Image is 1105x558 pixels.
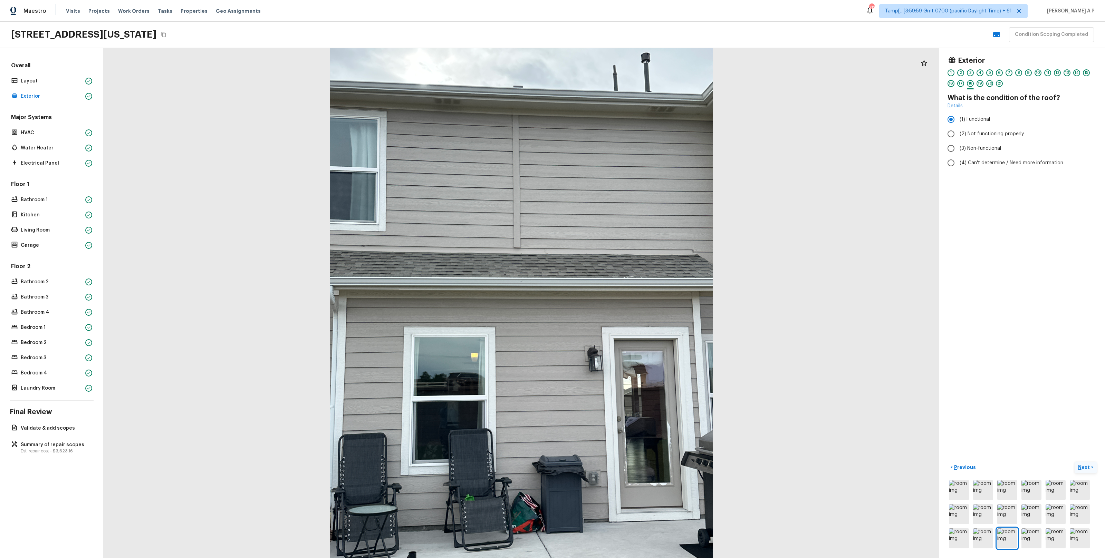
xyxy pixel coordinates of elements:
[960,130,1024,137] span: (2) Not functioning properly
[949,504,969,524] img: room img
[1064,69,1070,76] div: 13
[960,159,1063,166] span: (4) Can't determine / Need more information
[996,80,1003,87] div: 21
[1073,69,1080,76] div: 14
[1046,480,1066,500] img: room img
[21,78,83,85] p: Layout
[10,263,94,272] h5: Floor 2
[21,448,89,454] p: Est. repair cost -
[21,145,83,151] p: Water Heater
[158,9,172,13] span: Tasks
[997,528,1017,548] img: room img
[953,464,976,471] p: Previous
[973,480,993,500] img: room img
[977,69,983,76] div: 4
[10,62,94,71] h5: Overall
[948,94,1097,102] h4: What is the condition of the roof?
[1054,69,1061,76] div: 12
[967,80,974,87] div: 18
[1070,504,1090,524] img: room img
[957,69,964,76] div: 2
[949,528,969,548] img: room img
[1083,69,1090,76] div: 15
[869,4,874,11] div: 713
[159,30,168,39] button: Copy Address
[1035,69,1041,76] div: 10
[948,462,979,473] button: <Previous
[1021,504,1041,524] img: room img
[948,80,954,87] div: 16
[997,480,1017,500] img: room img
[885,8,1012,14] span: Tamp[…]3:59:59 Gmt 0700 (pacific Daylight Time) + 61
[21,294,83,301] p: Bathroom 3
[21,129,83,136] p: HVAC
[996,69,1003,76] div: 6
[1078,464,1091,471] p: Next
[21,425,89,432] p: Validate & add scopes
[66,8,80,14] span: Visits
[1075,462,1097,473] button: Next>
[997,504,1017,524] img: room img
[21,242,83,249] p: Garage
[977,80,983,87] div: 19
[1021,528,1041,548] img: room img
[960,145,1001,152] span: (3) Non-functional
[21,212,83,218] p: Kitchen
[986,69,993,76] div: 5
[21,196,83,203] p: Bathroom 1
[21,278,83,285] p: Bathroom 2
[10,408,94,417] h4: Final Review
[967,69,974,76] div: 3
[21,93,83,100] p: Exterior
[21,309,83,316] p: Bathroom 4
[23,8,46,14] span: Maestro
[21,160,83,167] p: Electrical Panel
[1070,528,1090,548] img: room img
[1025,69,1032,76] div: 9
[957,80,964,87] div: 17
[1044,69,1051,76] div: 11
[973,504,993,524] img: room img
[88,8,110,14] span: Projects
[948,69,954,76] div: 1
[1006,69,1012,76] div: 7
[21,227,83,234] p: Living Room
[1070,480,1090,500] img: room img
[118,8,150,14] span: Work Orders
[21,354,83,361] p: Bedroom 3
[1015,69,1022,76] div: 8
[948,102,963,109] a: Details
[1046,504,1066,524] img: room img
[181,8,208,14] span: Properties
[960,116,990,123] span: (1) Functional
[1046,528,1066,548] img: room img
[21,370,83,376] p: Bedroom 4
[21,441,89,448] p: Summary of repair scopes
[53,449,73,453] span: $3,623.16
[1044,8,1095,14] span: [PERSON_NAME] A P
[949,480,969,500] img: room img
[10,114,94,123] h5: Major Systems
[216,8,261,14] span: Geo Assignments
[1021,480,1041,500] img: room img
[21,339,83,346] p: Bedroom 2
[973,528,993,548] img: room img
[958,56,985,65] h4: Exterior
[11,28,156,41] h2: [STREET_ADDRESS][US_STATE]
[21,324,83,331] p: Bedroom 1
[10,180,94,189] h5: Floor 1
[986,80,993,87] div: 20
[21,385,83,392] p: Laundry Room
